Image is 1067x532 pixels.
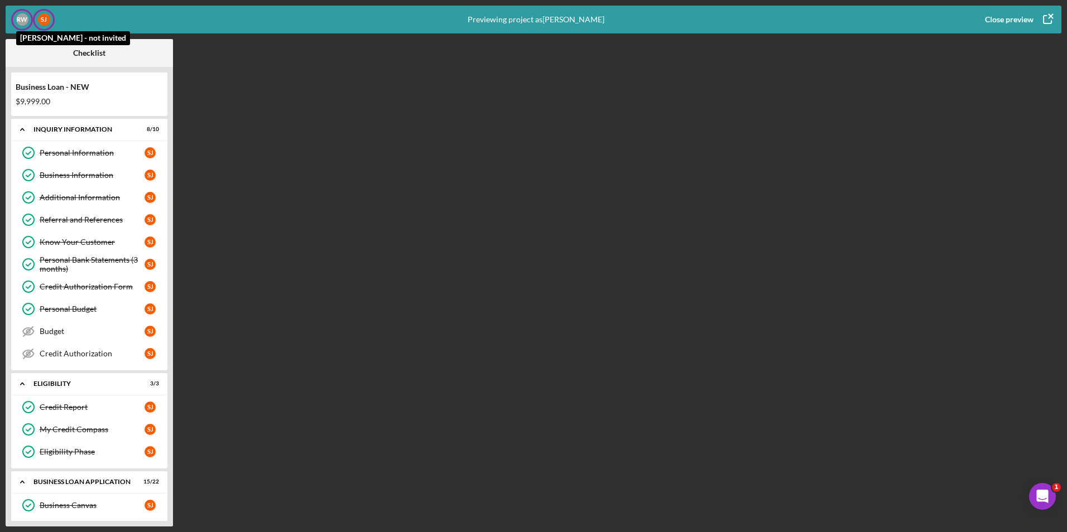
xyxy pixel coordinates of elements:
div: 15 / 22 [139,478,159,485]
div: Credit Authorization Form [40,282,145,291]
div: My Credit Compass [40,425,145,434]
div: S J [145,402,156,413]
div: 8 / 10 [139,126,159,133]
div: Budget [40,327,145,336]
div: $9,999.00 [16,97,163,106]
div: Business Canvas [40,501,145,510]
div: S J [145,170,156,181]
div: S J [145,326,156,337]
div: S J [145,147,156,158]
div: S J [145,446,156,457]
div: S J [145,214,156,225]
div: 3 / 3 [139,380,159,387]
button: Close preview [974,8,1061,31]
div: S J [145,281,156,292]
div: Referral and References [40,215,145,224]
div: Personal Budget [40,304,145,313]
div: Personal Bank Statements (3 months) [40,255,145,273]
div: R W [16,13,28,26]
div: Personal Information [40,148,145,157]
div: S J [145,259,156,270]
div: Eligibility Phase [40,447,145,456]
div: Credit Authorization [40,349,145,358]
div: S J [145,348,156,359]
div: Know Your Customer [40,238,145,246]
div: Previewing project as[PERSON_NAME] [468,6,604,33]
div: S J [145,236,156,248]
div: S J [38,13,50,26]
div: ELIGIBILITY [33,380,131,387]
div: Additional Information [40,193,145,202]
div: S J [145,192,156,203]
div: INQUIRY INFORMATION [33,126,131,133]
div: S J [145,424,156,435]
div: BUSINESS LOAN APPLICATION [33,478,131,485]
div: Close preview [985,8,1034,31]
div: Business Information [40,171,145,180]
div: S J [145,500,156,511]
b: Checklist [73,49,105,57]
iframe: Intercom live chat [1029,483,1056,510]
div: Credit Report [40,403,145,412]
span: 1 [1052,483,1061,492]
div: S J [145,303,156,315]
div: Business Loan - NEW [16,83,163,91]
